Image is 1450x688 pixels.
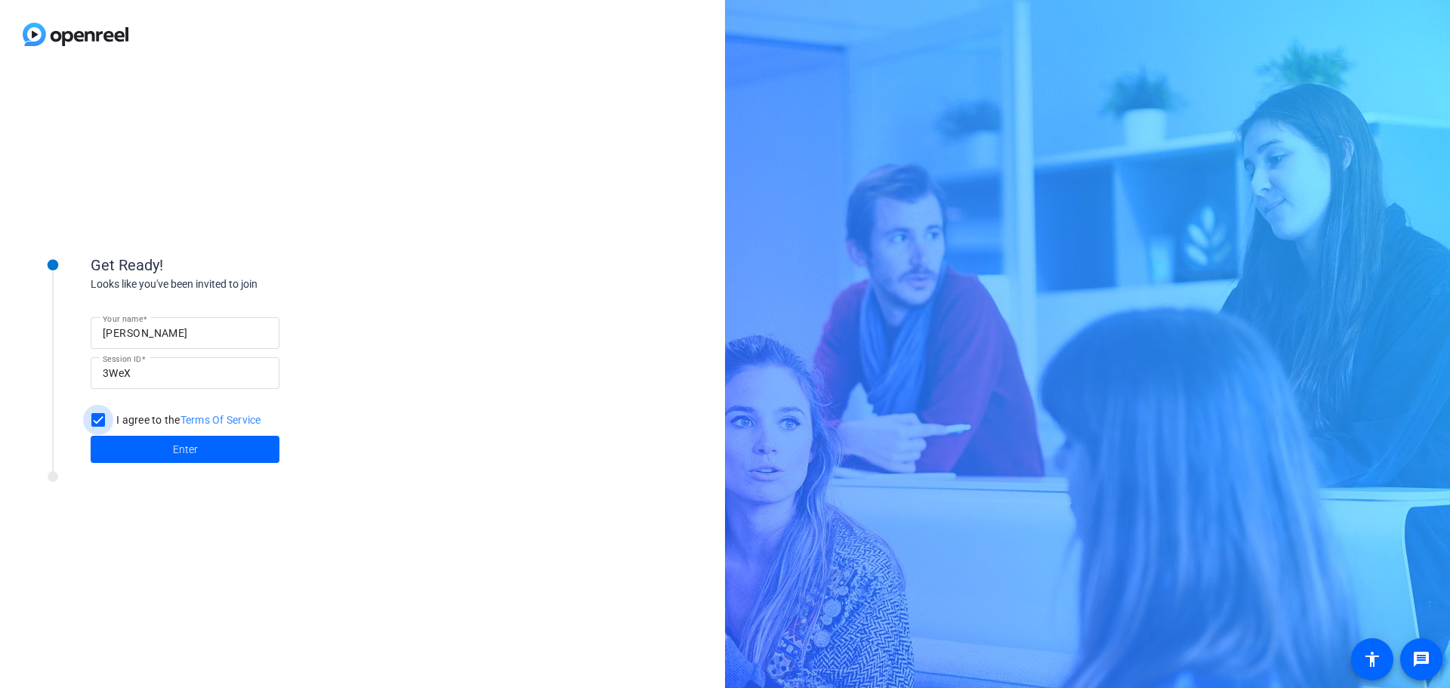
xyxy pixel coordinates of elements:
[1363,650,1381,668] mat-icon: accessibility
[113,412,261,427] label: I agree to the
[173,442,198,458] span: Enter
[1412,650,1430,668] mat-icon: message
[91,254,393,276] div: Get Ready!
[91,436,279,463] button: Enter
[103,314,143,323] mat-label: Your name
[103,354,141,363] mat-label: Session ID
[180,414,261,426] a: Terms Of Service
[91,276,393,292] div: Looks like you've been invited to join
